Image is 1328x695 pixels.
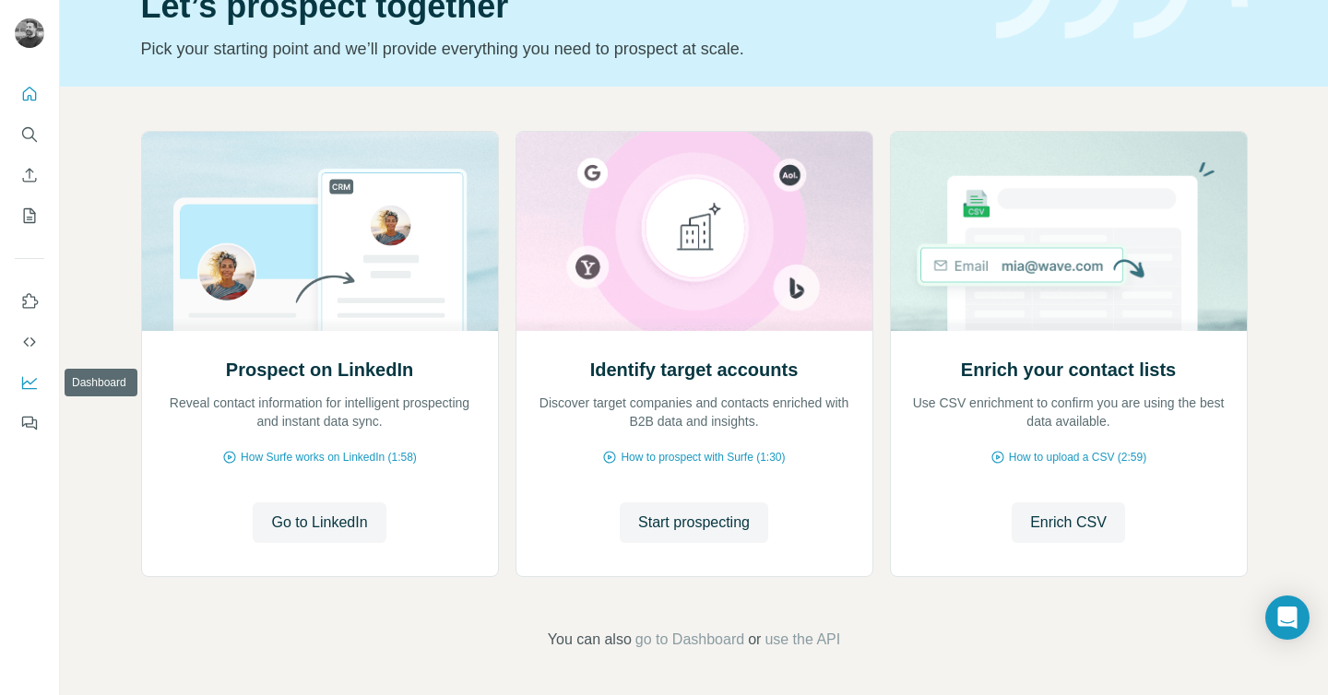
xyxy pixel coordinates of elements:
span: How Surfe works on LinkedIn (1:58) [241,449,417,465]
button: Enrich CSV [15,159,44,192]
button: use the API [765,629,840,651]
button: Go to LinkedIn [253,502,385,543]
span: How to prospect with Surfe (1:30) [621,449,785,465]
img: Avatar [15,18,44,48]
p: Reveal contact information for intelligent prospecting and instant data sync. [160,394,480,430]
img: Identify target accounts [516,132,873,331]
span: How to upload a CSV (2:59) [1009,449,1146,465]
h2: Enrich your contact lists [961,357,1176,383]
button: My lists [15,199,44,232]
button: Dashboard [15,366,44,399]
button: Use Surfe API [15,325,44,359]
span: Go to LinkedIn [271,512,367,534]
button: Start prospecting [620,502,768,543]
button: Feedback [15,406,44,440]
p: Use CSV enrichment to confirm you are using the best data available. [909,394,1228,430]
span: or [748,629,761,651]
button: Quick start [15,77,44,111]
p: Pick your starting point and we’ll provide everything you need to prospect at scale. [141,36,974,62]
p: Discover target companies and contacts enriched with B2B data and insights. [535,394,854,430]
span: Enrich CSV [1030,512,1107,534]
img: Enrich your contact lists [890,132,1248,331]
button: Search [15,118,44,151]
span: Start prospecting [638,512,750,534]
img: Prospect on LinkedIn [141,132,499,331]
h2: Prospect on LinkedIn [226,357,413,383]
button: go to Dashboard [635,629,744,651]
div: Open Intercom Messenger [1265,595,1310,640]
button: Enrich CSV [1012,502,1125,543]
button: Use Surfe on LinkedIn [15,285,44,318]
span: You can also [548,629,632,651]
h2: Identify target accounts [590,357,799,383]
